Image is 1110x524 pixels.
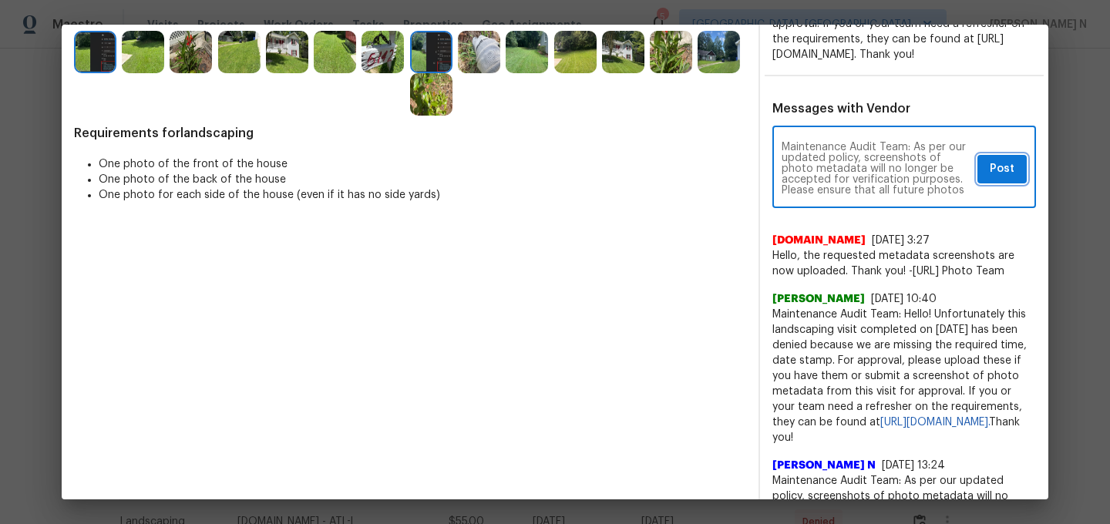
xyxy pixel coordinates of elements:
[99,172,746,187] li: One photo of the back of the house
[782,142,971,196] textarea: Maintenance Audit Team: As per our updated policy, screenshots of photo metadata will no longer b...
[871,294,937,304] span: [DATE] 10:40
[772,458,876,473] span: [PERSON_NAME] N
[882,460,945,471] span: [DATE] 13:24
[772,233,866,248] span: [DOMAIN_NAME]
[872,235,930,246] span: [DATE] 3:27
[772,291,865,307] span: [PERSON_NAME]
[99,187,746,203] li: One photo for each side of the house (even if it has no side yards)
[772,102,910,115] span: Messages with Vendor
[99,156,746,172] li: One photo of the front of the house
[74,126,746,141] span: Requirements for landscaping
[977,155,1027,183] button: Post
[990,160,1014,179] span: Post
[772,307,1036,445] span: Maintenance Audit Team: Hello! Unfortunately this landscaping visit completed on [DATE] has been ...
[880,417,989,428] a: [URL][DOMAIN_NAME].
[772,248,1036,279] span: Hello, the requested metadata screenshots are now uploaded. Thank you! -[URL] Photo Team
